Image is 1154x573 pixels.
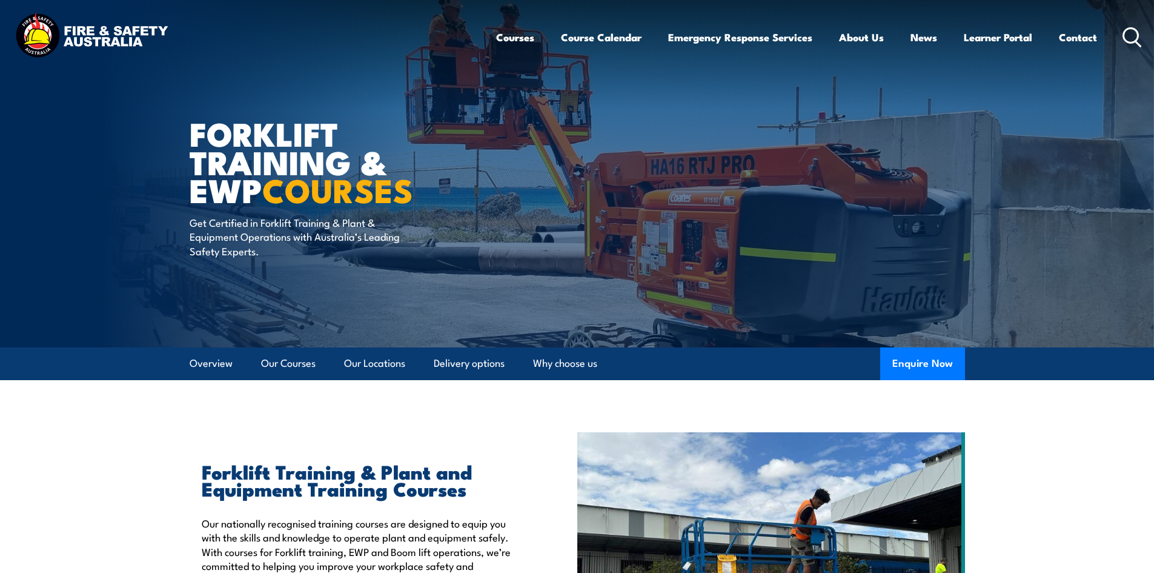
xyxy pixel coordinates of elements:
h1: Forklift Training & EWP [190,119,489,204]
a: Our Courses [261,347,316,380]
a: Courses [496,21,534,53]
a: Overview [190,347,233,380]
button: Enquire Now [880,347,965,380]
a: Emergency Response Services [668,21,812,53]
a: Delivery options [434,347,505,380]
p: Get Certified in Forklift Training & Plant & Equipment Operations with Australia’s Leading Safety... [190,215,411,258]
a: Contact [1059,21,1097,53]
strong: COURSES [262,164,413,214]
a: Course Calendar [561,21,642,53]
a: Learner Portal [964,21,1032,53]
a: About Us [839,21,884,53]
a: News [910,21,937,53]
a: Our Locations [344,347,405,380]
h2: Forklift Training & Plant and Equipment Training Courses [202,463,522,497]
a: Why choose us [533,347,597,380]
